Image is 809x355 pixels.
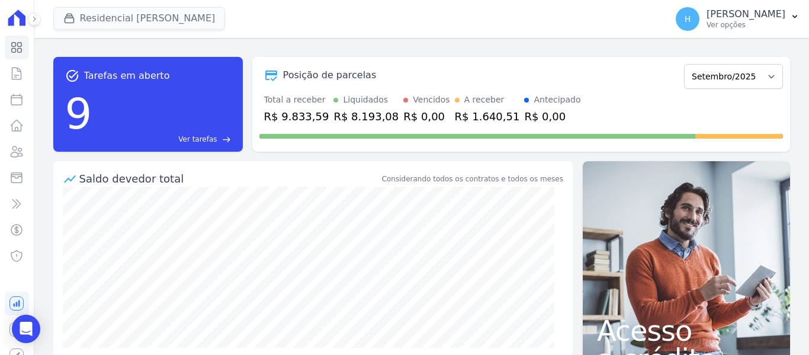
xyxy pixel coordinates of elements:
[65,69,79,83] span: task_alt
[264,94,329,106] div: Total a receber
[283,68,377,82] div: Posição de parcelas
[343,94,388,106] div: Liquidados
[524,108,580,124] div: R$ 0,00
[534,94,580,106] div: Antecipado
[264,108,329,124] div: R$ 9.833,59
[84,69,170,83] span: Tarefas em aberto
[455,108,520,124] div: R$ 1.640,51
[65,83,92,145] div: 9
[707,8,785,20] p: [PERSON_NAME]
[707,20,785,30] p: Ver opções
[79,171,380,187] div: Saldo devedor total
[178,134,217,145] span: Ver tarefas
[333,108,399,124] div: R$ 8.193,08
[53,7,226,30] button: Residencial [PERSON_NAME]
[382,174,563,184] div: Considerando todos os contratos e todos os meses
[413,94,450,106] div: Vencidos
[12,315,40,343] div: Open Intercom Messenger
[403,108,450,124] div: R$ 0,00
[222,135,231,144] span: east
[464,94,505,106] div: A receber
[97,134,230,145] a: Ver tarefas east
[685,15,691,23] span: H
[597,316,776,345] span: Acesso
[666,2,809,36] button: H [PERSON_NAME] Ver opções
